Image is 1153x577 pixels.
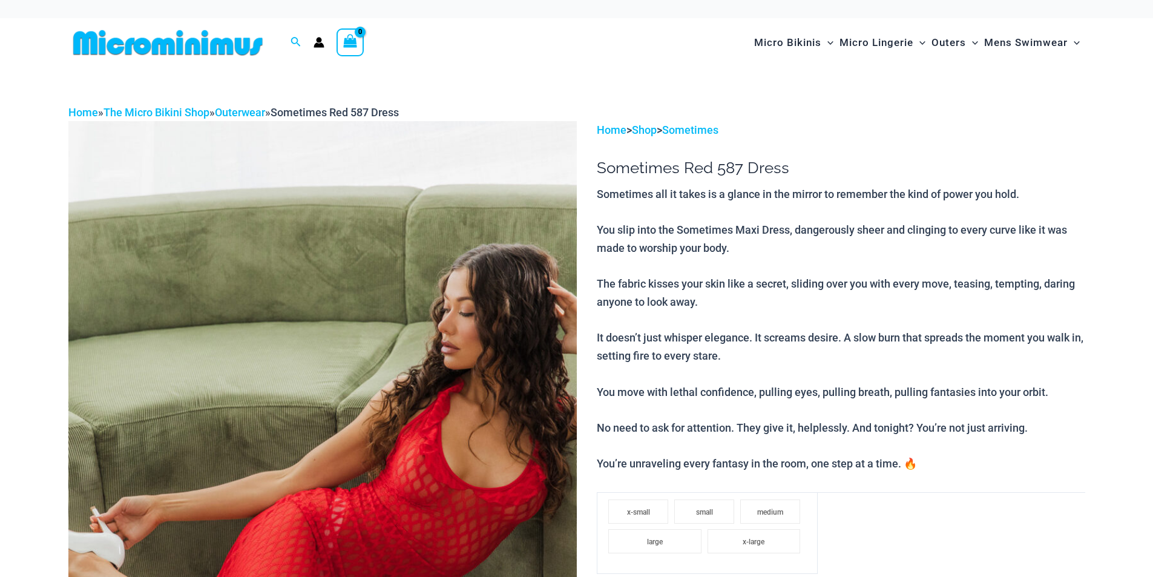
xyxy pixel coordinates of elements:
li: small [674,500,734,524]
span: Micro Lingerie [839,27,913,58]
li: x-small [608,500,668,524]
a: View Shopping Cart, empty [337,28,364,56]
a: Search icon link [291,35,301,50]
a: Home [68,106,98,119]
a: Micro BikinisMenu ToggleMenu Toggle [751,24,836,61]
span: x-small [627,508,650,516]
a: Account icon link [314,37,324,48]
a: Micro LingerieMenu ToggleMenu Toggle [836,24,928,61]
p: > > [597,121,1085,139]
span: Menu Toggle [1068,27,1080,58]
span: medium [757,508,783,516]
a: Home [597,124,626,136]
span: Mens Swimwear [984,27,1068,58]
span: Menu Toggle [913,27,925,58]
a: The Micro Bikini Shop [103,106,209,119]
a: Outerwear [215,106,265,119]
a: OutersMenu ToggleMenu Toggle [928,24,981,61]
span: Menu Toggle [966,27,978,58]
a: Sometimes [662,124,718,136]
a: Shop [632,124,657,136]
li: x-large [708,529,801,553]
span: Menu Toggle [821,27,833,58]
a: Mens SwimwearMenu ToggleMenu Toggle [981,24,1083,61]
h1: Sometimes Red 587 Dress [597,159,1085,177]
span: large [647,538,663,546]
span: Sometimes Red 587 Dress [271,106,399,119]
li: large [608,529,701,553]
li: medium [740,500,800,524]
span: » » » [68,106,399,119]
span: small [696,508,713,516]
p: Sometimes all it takes is a glance in the mirror to remember the kind of power you hold. You slip... [597,185,1085,473]
span: Outers [931,27,966,58]
nav: Site Navigation [749,22,1085,63]
img: MM SHOP LOGO FLAT [68,29,268,56]
span: Micro Bikinis [754,27,821,58]
span: x-large [743,538,764,546]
